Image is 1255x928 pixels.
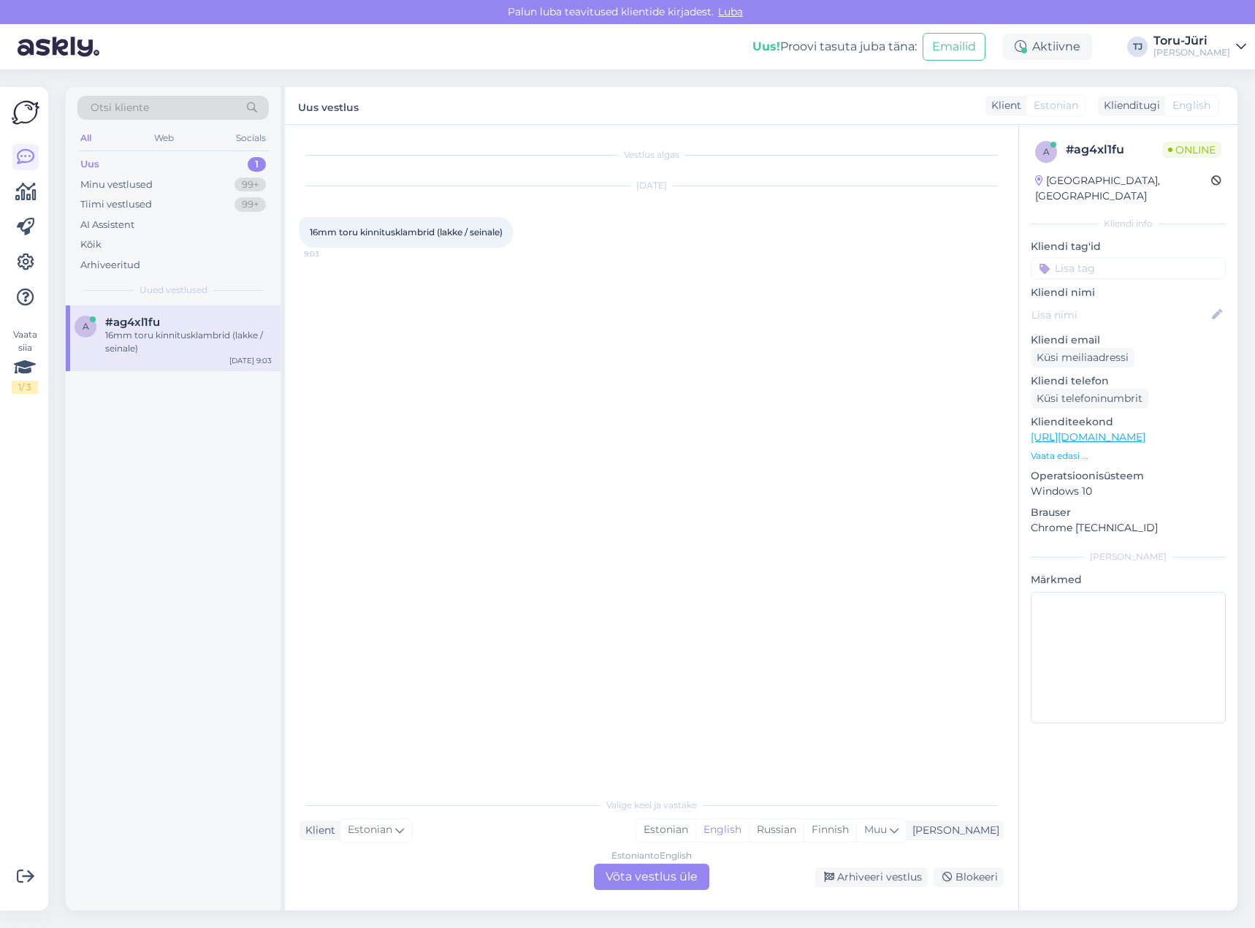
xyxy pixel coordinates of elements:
span: Online [1162,142,1221,158]
span: a [83,321,89,332]
p: Kliendi tag'id [1031,239,1226,254]
span: #ag4xl1fu [105,316,160,329]
div: Arhiveeri vestlus [815,867,928,887]
p: Kliendi nimi [1031,285,1226,300]
div: Socials [233,129,269,148]
span: English [1172,98,1210,113]
div: [PERSON_NAME] [1031,550,1226,563]
div: Klienditugi [1098,98,1160,113]
div: English [695,819,749,841]
img: Askly Logo [12,99,39,126]
div: Klient [300,823,335,838]
div: Estonian [636,819,695,841]
div: TJ [1127,37,1148,57]
div: Vestlus algas [300,148,1004,161]
div: Aktiivne [1003,34,1092,60]
span: Estonian [1034,98,1078,113]
div: 1 [248,157,266,172]
span: Muu [864,823,887,836]
label: Uus vestlus [298,96,359,115]
a: [URL][DOMAIN_NAME] [1031,430,1145,444]
div: Valige keel ja vastake [300,799,1004,812]
div: Küsi meiliaadressi [1031,348,1134,368]
input: Lisa nimi [1031,307,1209,323]
div: Toru-Jüri [1153,35,1230,47]
div: Kliendi info [1031,217,1226,230]
div: AI Assistent [80,218,134,232]
div: 1 / 3 [12,381,38,394]
span: 16mm toru kinnitusklambrid (lakke / seinale) [310,227,503,237]
span: 9:03 [304,248,359,259]
p: Klienditeekond [1031,414,1226,430]
p: Kliendi telefon [1031,373,1226,389]
span: Luba [714,5,747,18]
div: # ag4xl1fu [1066,141,1162,159]
div: Minu vestlused [80,178,153,192]
p: Operatsioonisüsteem [1031,468,1226,484]
span: Uued vestlused [140,284,207,297]
span: Otsi kliente [91,100,149,115]
p: Chrome [TECHNICAL_ID] [1031,520,1226,536]
p: Vaata edasi ... [1031,449,1226,463]
div: Vaata siia [12,328,38,394]
p: Brauser [1031,505,1226,520]
div: [GEOGRAPHIC_DATA], [GEOGRAPHIC_DATA] [1035,173,1211,204]
span: Estonian [348,822,392,838]
div: Russian [749,819,804,841]
p: Windows 10 [1031,484,1226,499]
div: [PERSON_NAME] [907,823,999,838]
div: Estonian to English [611,849,692,862]
p: Kliendi email [1031,332,1226,348]
p: Märkmed [1031,572,1226,587]
span: a [1043,146,1050,157]
div: [PERSON_NAME] [1153,47,1230,58]
b: Uus! [752,39,780,53]
input: Lisa tag [1031,257,1226,279]
div: 16mm toru kinnitusklambrid (lakke / seinale) [105,329,272,355]
div: 99+ [234,178,266,192]
div: Proovi tasuta juba täna: [752,38,917,56]
div: Uus [80,157,99,172]
div: Küsi telefoninumbrit [1031,389,1148,408]
div: [DATE] [300,179,1004,192]
div: Arhiveeritud [80,258,140,273]
div: Finnish [804,819,856,841]
div: Blokeeri [934,867,1004,887]
div: Kõik [80,237,102,252]
div: Web [151,129,177,148]
div: Tiimi vestlused [80,197,152,212]
div: Klient [985,98,1021,113]
div: All [77,129,94,148]
div: 99+ [234,197,266,212]
a: Toru-Jüri[PERSON_NAME] [1153,35,1246,58]
div: Võta vestlus üle [594,864,709,890]
div: [DATE] 9:03 [229,355,272,366]
button: Emailid [923,33,985,61]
